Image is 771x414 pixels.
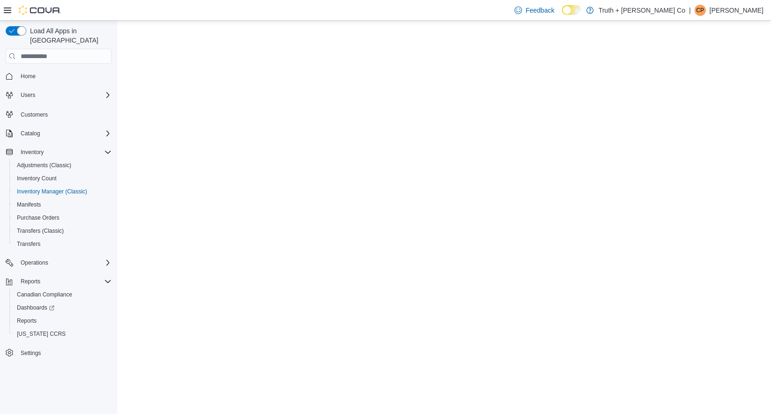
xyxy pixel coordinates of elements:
[9,172,115,185] button: Inventory Count
[13,328,112,340] span: Washington CCRS
[526,6,554,15] span: Feedback
[9,211,115,224] button: Purchase Orders
[21,91,35,99] span: Users
[9,327,115,340] button: [US_STATE] CCRS
[2,69,115,83] button: Home
[21,111,48,118] span: Customers
[13,186,112,197] span: Inventory Manager (Classic)
[9,159,115,172] button: Adjustments (Classic)
[17,257,112,268] span: Operations
[13,212,63,223] a: Purchase Orders
[2,275,115,288] button: Reports
[13,160,112,171] span: Adjustments (Classic)
[710,5,763,16] p: [PERSON_NAME]
[17,70,112,82] span: Home
[17,147,47,158] button: Inventory
[2,256,115,269] button: Operations
[13,173,112,184] span: Inventory Count
[21,148,44,156] span: Inventory
[689,5,691,16] p: |
[17,276,112,287] span: Reports
[17,89,39,101] button: Users
[598,5,685,16] p: Truth + [PERSON_NAME] Co
[19,6,61,15] img: Cova
[17,227,64,235] span: Transfers (Classic)
[13,289,76,300] a: Canadian Compliance
[13,212,112,223] span: Purchase Orders
[9,288,115,301] button: Canadian Compliance
[562,5,582,15] input: Dark Mode
[17,330,66,338] span: [US_STATE] CCRS
[13,199,45,210] a: Manifests
[17,89,112,101] span: Users
[2,107,115,121] button: Customers
[13,186,91,197] a: Inventory Manager (Classic)
[17,175,57,182] span: Inventory Count
[9,198,115,211] button: Manifests
[17,147,112,158] span: Inventory
[13,315,40,326] a: Reports
[17,347,112,359] span: Settings
[17,240,40,248] span: Transfers
[13,238,112,250] span: Transfers
[6,66,112,384] nav: Complex example
[13,302,58,313] a: Dashboards
[13,160,75,171] a: Adjustments (Classic)
[17,162,71,169] span: Adjustments (Classic)
[9,237,115,251] button: Transfers
[21,130,40,137] span: Catalog
[17,291,72,298] span: Canadian Compliance
[695,5,706,16] div: Cindy Pendergast
[9,185,115,198] button: Inventory Manager (Classic)
[2,146,115,159] button: Inventory
[2,127,115,140] button: Catalog
[17,71,39,82] a: Home
[511,1,558,20] a: Feedback
[21,73,36,80] span: Home
[17,214,60,222] span: Purchase Orders
[17,108,112,120] span: Customers
[17,276,44,287] button: Reports
[9,224,115,237] button: Transfers (Classic)
[17,109,52,120] a: Customers
[696,5,704,16] span: CP
[21,349,41,357] span: Settings
[2,89,115,102] button: Users
[13,328,69,340] a: [US_STATE] CCRS
[26,26,112,45] span: Load All Apps in [GEOGRAPHIC_DATA]
[17,317,37,325] span: Reports
[13,238,44,250] a: Transfers
[21,278,40,285] span: Reports
[21,259,48,266] span: Operations
[13,289,112,300] span: Canadian Compliance
[17,128,112,139] span: Catalog
[13,225,68,237] a: Transfers (Classic)
[9,314,115,327] button: Reports
[13,302,112,313] span: Dashboards
[13,315,112,326] span: Reports
[13,173,60,184] a: Inventory Count
[2,346,115,360] button: Settings
[17,188,87,195] span: Inventory Manager (Classic)
[17,257,52,268] button: Operations
[17,201,41,208] span: Manifests
[17,128,44,139] button: Catalog
[13,199,112,210] span: Manifests
[13,225,112,237] span: Transfers (Classic)
[17,347,45,359] a: Settings
[9,301,115,314] a: Dashboards
[17,304,54,311] span: Dashboards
